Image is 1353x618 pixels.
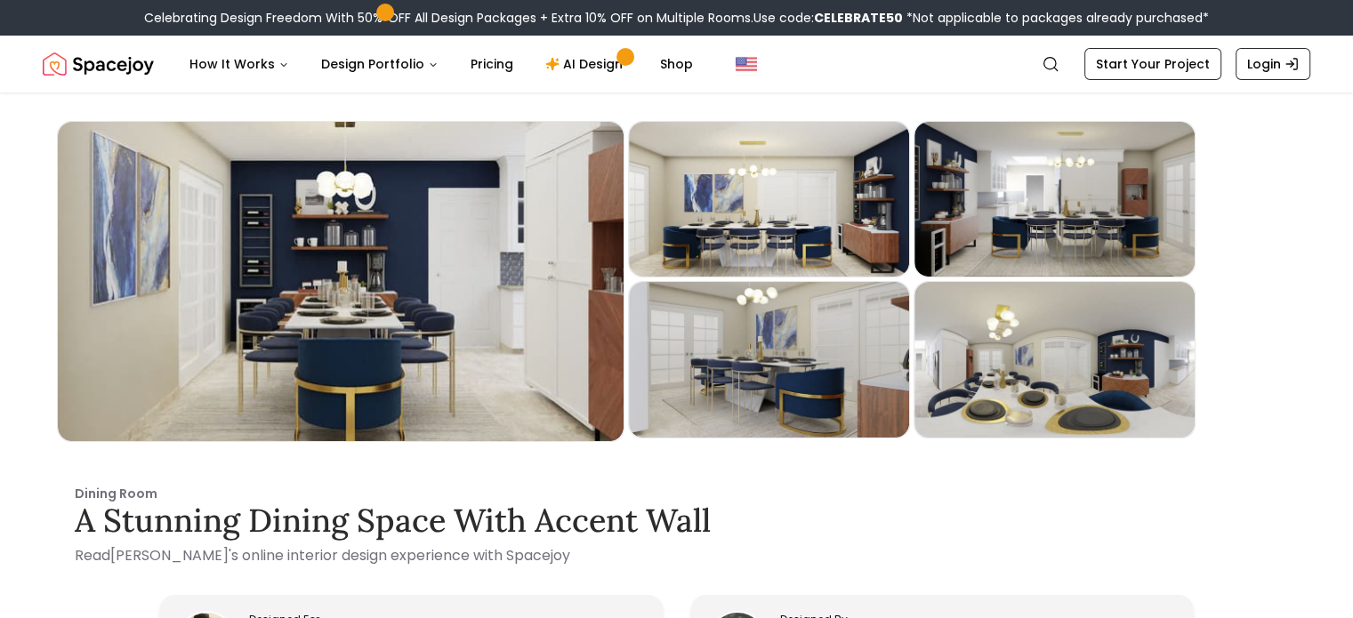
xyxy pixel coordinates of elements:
[307,46,453,82] button: Design Portfolio
[43,36,1310,92] nav: Global
[175,46,707,82] nav: Main
[144,9,1209,27] div: Celebrating Design Freedom With 50% OFF All Design Packages + Extra 10% OFF on Multiple Rooms.
[43,46,154,82] a: Spacejoy
[814,9,903,27] b: CELEBRATE50
[75,502,1278,538] h3: A Stunning Dining Space with Accent Wall
[456,46,528,82] a: Pricing
[75,485,1278,502] p: Dining Room
[43,46,154,82] img: Spacejoy Logo
[75,545,1278,566] p: Read [PERSON_NAME] 's online interior design experience with Spacejoy
[1236,48,1310,80] a: Login
[903,9,1209,27] span: *Not applicable to packages already purchased*
[531,46,642,82] a: AI Design
[1084,48,1221,80] a: Start Your Project
[175,46,303,82] button: How It Works
[736,53,757,75] img: United States
[646,46,707,82] a: Shop
[753,9,903,27] span: Use code:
